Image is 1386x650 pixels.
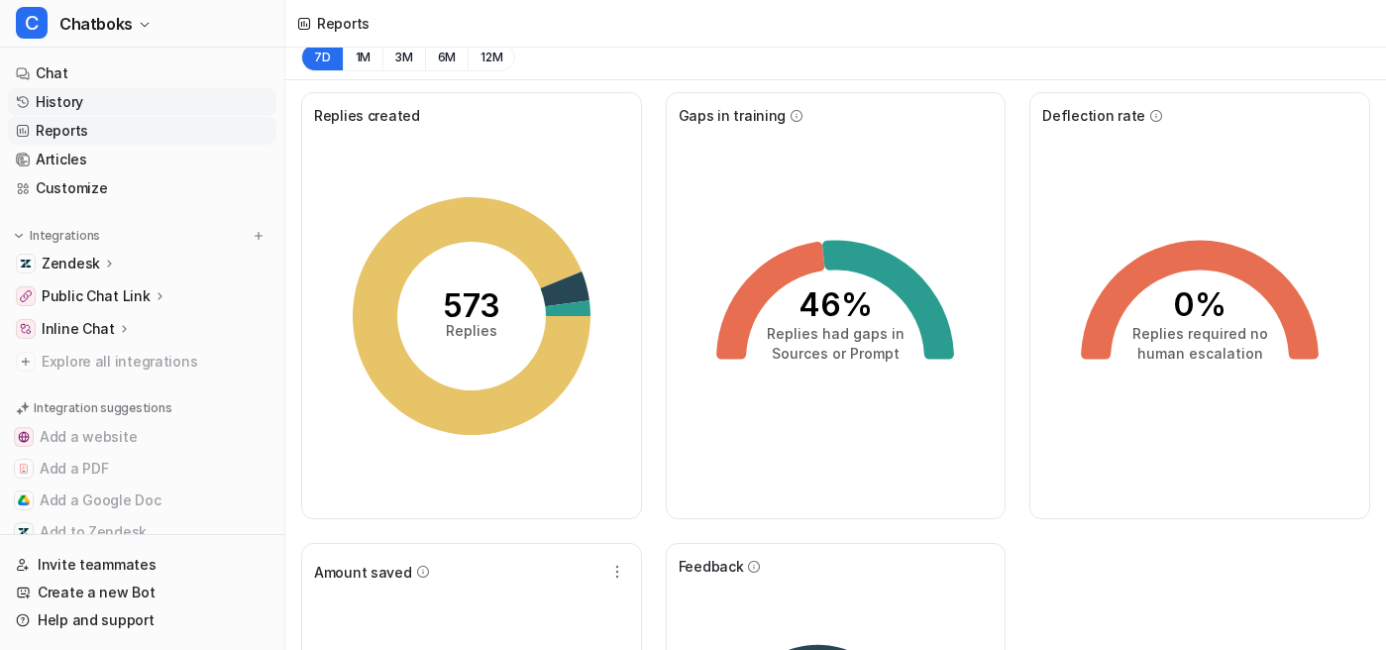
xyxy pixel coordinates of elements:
span: Amount saved [314,562,412,583]
button: 1M [343,44,383,71]
img: Add a website [18,431,30,443]
div: Reports [317,13,370,34]
button: 7D [301,44,343,71]
button: Add a websiteAdd a website [8,421,276,453]
img: Public Chat Link [20,290,32,302]
img: Zendesk [20,258,32,270]
tspan: human escalation [1137,345,1263,362]
tspan: Sources or Prompt [772,345,900,362]
span: Replies created [314,105,420,126]
img: Add a PDF [18,463,30,475]
button: Add a PDFAdd a PDF [8,453,276,485]
button: 6M [425,44,469,71]
p: Zendesk [42,254,100,273]
span: Deflection rate [1042,105,1145,126]
img: Add a Google Doc [18,494,30,506]
button: Add to ZendeskAdd to Zendesk [8,516,276,548]
tspan: Replies required no [1132,325,1268,342]
img: Add to Zendesk [18,526,30,538]
p: Public Chat Link [42,286,151,306]
a: Explore all integrations [8,348,276,376]
a: Create a new Bot [8,579,276,606]
a: Articles [8,146,276,173]
p: Integration suggestions [34,399,171,417]
img: explore all integrations [16,352,36,372]
span: Feedback [679,556,744,577]
img: expand menu [12,229,26,243]
button: 3M [382,44,425,71]
tspan: Replies [446,322,497,339]
p: Integrations [30,228,100,244]
a: Reports [8,117,276,145]
span: C [16,7,48,39]
button: Integrations [8,226,106,246]
span: Explore all integrations [42,346,268,378]
a: Help and support [8,606,276,634]
a: Invite teammates [8,551,276,579]
img: Inline Chat [20,323,32,335]
a: Customize [8,174,276,202]
img: menu_add.svg [252,229,266,243]
p: Inline Chat [42,319,115,339]
button: 12M [468,44,515,71]
span: Gaps in training [679,105,787,126]
tspan: 0% [1173,285,1226,324]
tspan: 573 [443,286,500,325]
a: Chat [8,59,276,87]
tspan: Replies had gaps in [767,325,905,342]
tspan: 46% [799,285,873,324]
span: Chatboks [59,10,133,38]
button: Add a Google DocAdd a Google Doc [8,485,276,516]
a: History [8,88,276,116]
